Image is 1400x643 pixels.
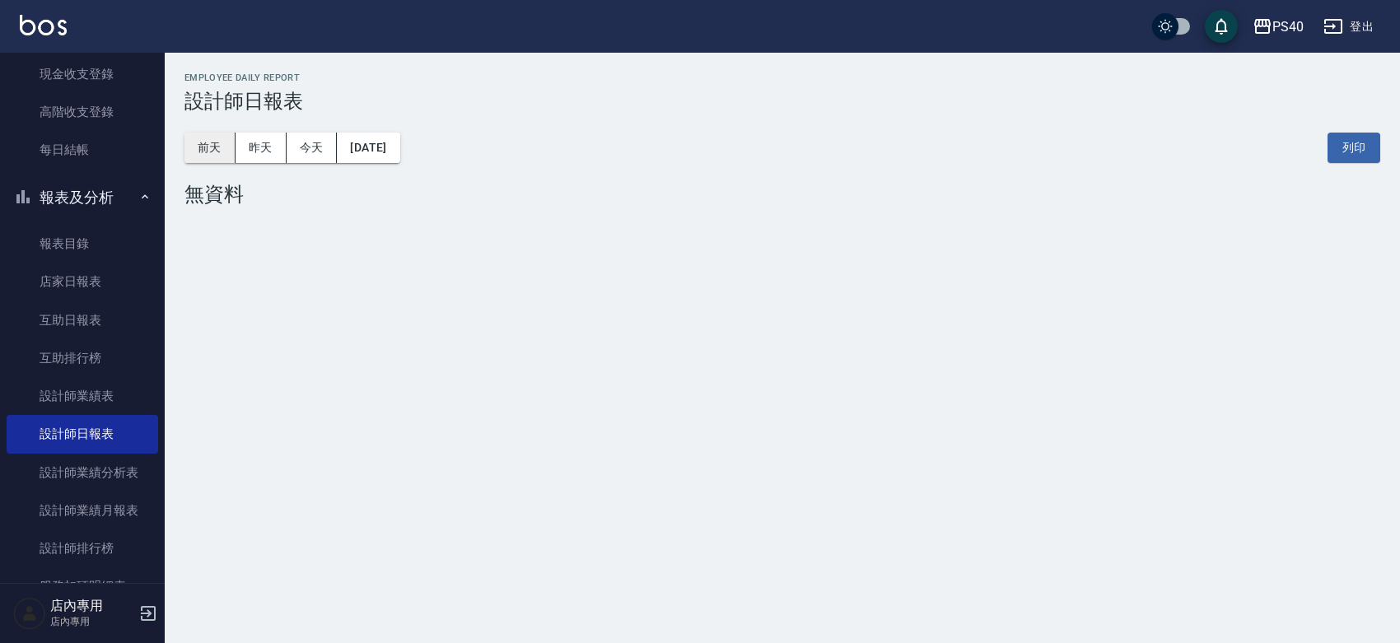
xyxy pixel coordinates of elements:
[7,454,158,492] a: 設計師業績分析表
[184,72,1380,83] h2: Employee Daily Report
[7,567,158,605] a: 服務扣項明細表
[7,492,158,529] a: 設計師業績月報表
[7,415,158,453] a: 設計師日報表
[7,55,158,93] a: 現金收支登錄
[1272,16,1304,37] div: PS40
[50,614,134,629] p: 店內專用
[20,15,67,35] img: Logo
[7,176,158,219] button: 報表及分析
[7,377,158,415] a: 設計師業績表
[7,263,158,301] a: 店家日報表
[1317,12,1380,42] button: 登出
[7,225,158,263] a: 報表目錄
[7,529,158,567] a: 設計師排行榜
[50,598,134,614] h5: 店內專用
[1328,133,1380,163] button: 列印
[7,301,158,339] a: 互助日報表
[287,133,338,163] button: 今天
[337,133,399,163] button: [DATE]
[7,339,158,377] a: 互助排行榜
[13,597,46,630] img: Person
[7,131,158,169] a: 每日結帳
[184,90,1380,113] h3: 設計師日報表
[236,133,287,163] button: 昨天
[184,183,1380,206] div: 無資料
[1205,10,1238,43] button: save
[184,133,236,163] button: 前天
[7,93,158,131] a: 高階收支登錄
[1246,10,1310,44] button: PS40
